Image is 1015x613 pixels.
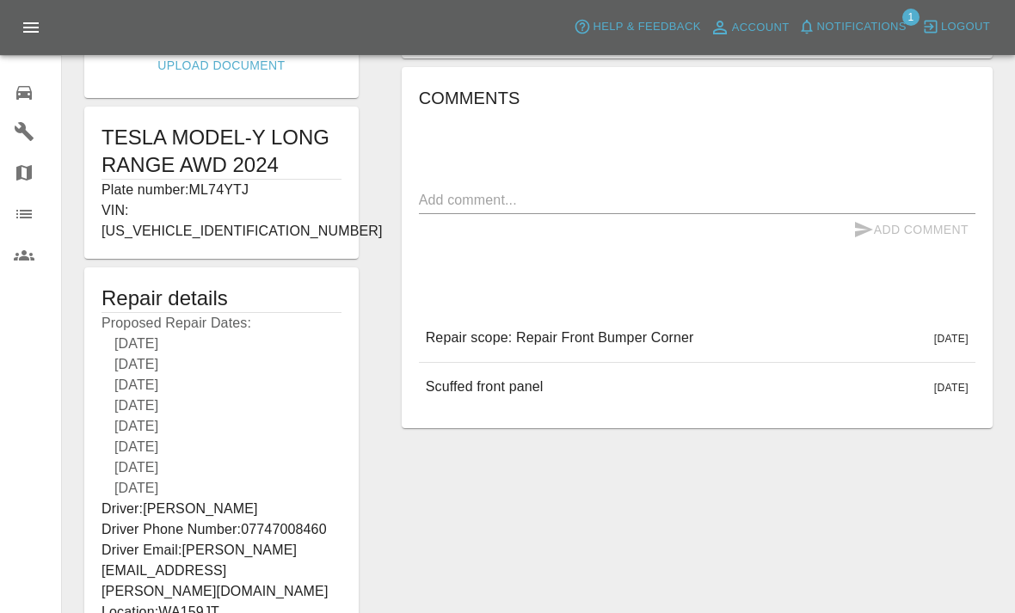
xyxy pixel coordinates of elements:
p: Driver Phone Number: 07747008460 [101,519,341,540]
div: [DATE] [101,395,341,416]
p: Plate number: ML74YTJ [101,180,341,200]
button: Help & Feedback [569,14,704,40]
span: Notifications [817,17,907,37]
a: Upload Document [151,50,292,82]
span: [DATE] [934,333,969,345]
p: Driver: [PERSON_NAME] [101,499,341,519]
span: Logout [941,17,990,37]
button: Open drawer [10,7,52,48]
a: Account [705,14,794,41]
div: [DATE] [101,334,341,354]
div: [DATE] [101,478,341,499]
p: Scuffed front panel [426,377,544,397]
div: [DATE] [101,416,341,437]
button: Logout [918,14,994,40]
h5: Repair details [101,285,341,312]
p: Repair scope: Repair Front Bumper Corner [426,328,694,348]
div: [DATE] [101,437,341,457]
span: [DATE] [934,382,969,394]
p: Proposed Repair Dates: [101,313,341,499]
div: [DATE] [101,375,341,395]
span: Help & Feedback [593,17,700,37]
div: [DATE] [101,354,341,375]
span: 1 [902,9,920,26]
h1: TESLA MODEL-Y LONG RANGE AWD 2024 [101,124,341,179]
p: VIN: [US_VEHICLE_IDENTIFICATION_NUMBER] [101,200,341,242]
div: [DATE] [101,457,341,478]
button: Notifications [794,14,911,40]
span: Account [732,18,790,38]
p: Driver Email: [PERSON_NAME][EMAIL_ADDRESS][PERSON_NAME][DOMAIN_NAME] [101,540,341,602]
h6: Comments [419,84,975,112]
